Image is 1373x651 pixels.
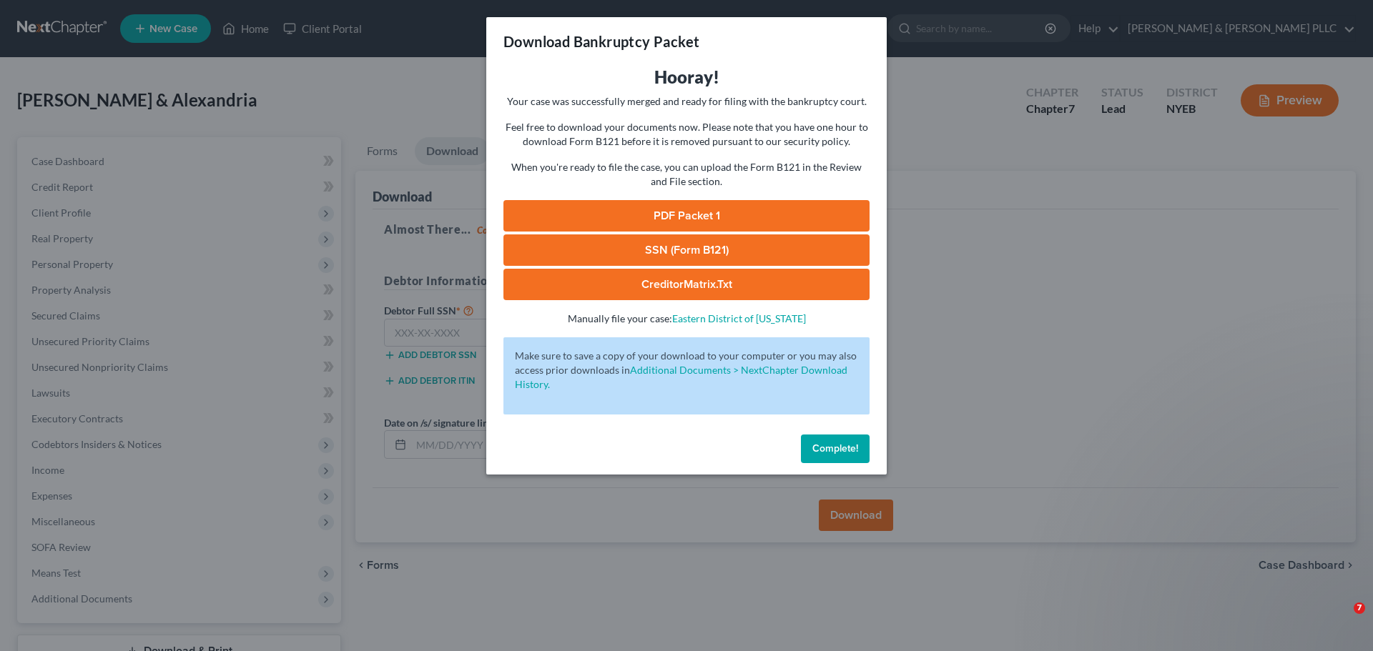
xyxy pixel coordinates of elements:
a: Additional Documents > NextChapter Download History. [515,364,847,390]
h3: Download Bankruptcy Packet [503,31,699,51]
p: Manually file your case: [503,312,870,326]
p: Feel free to download your documents now. Please note that you have one hour to download Form B12... [503,120,870,149]
button: Complete! [801,434,870,463]
a: SSN (Form B121) [503,234,870,266]
p: Make sure to save a copy of your download to your computer or you may also access prior downloads in [515,349,858,392]
a: PDF Packet 1 [503,200,870,232]
p: Your case was successfully merged and ready for filing with the bankruptcy court. [503,94,870,109]
iframe: Intercom live chat [1324,602,1359,637]
a: CreditorMatrix.txt [503,269,870,300]
h3: Hooray! [503,66,870,89]
span: Complete! [812,442,858,454]
p: When you're ready to file the case, you can upload the Form B121 in the Review and File section. [503,160,870,189]
span: 7 [1354,602,1365,614]
a: Eastern District of [US_STATE] [672,312,806,324]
